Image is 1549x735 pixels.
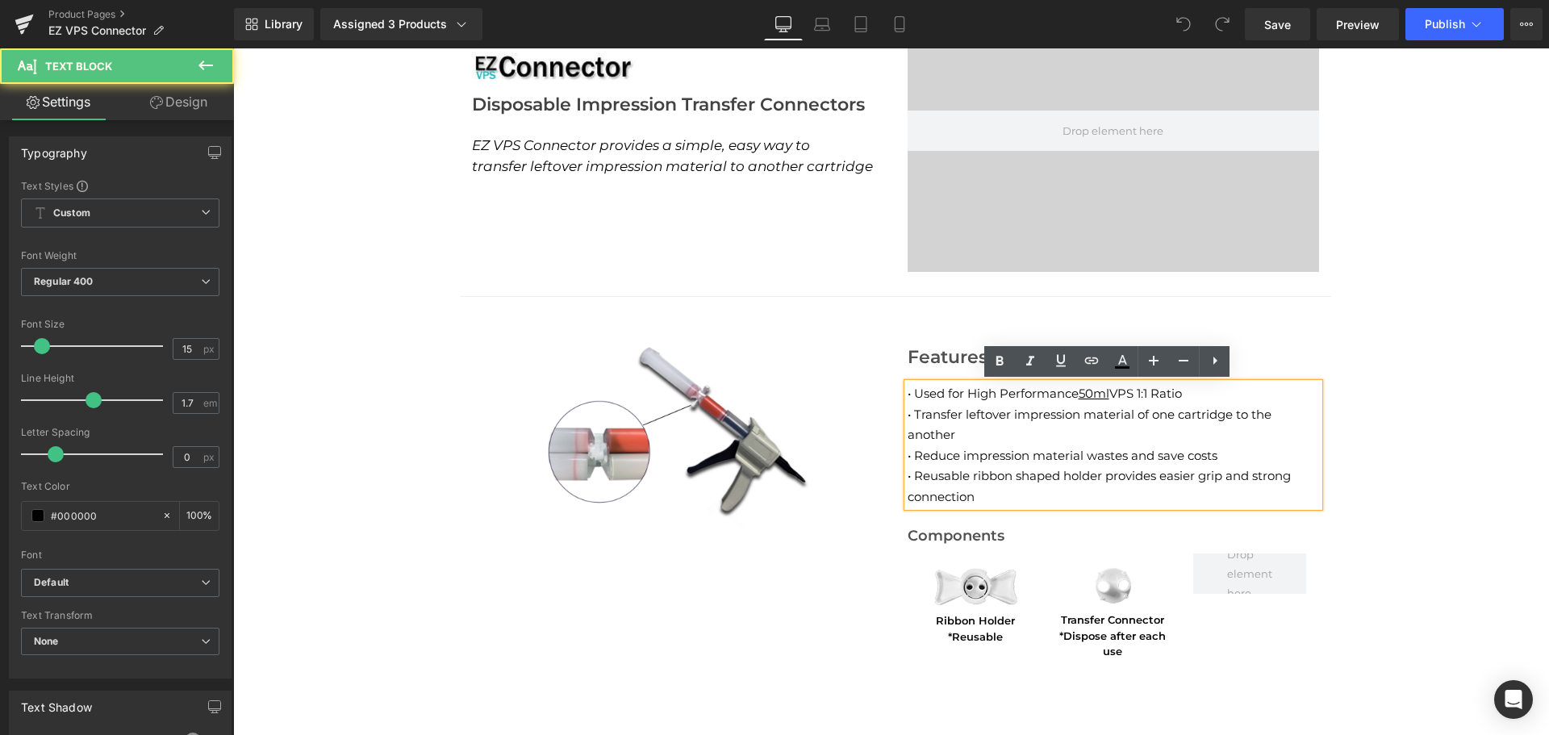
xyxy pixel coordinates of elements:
[674,478,771,496] font: Components
[687,565,800,581] p: Ribbon Holder
[239,45,632,67] span: Disposable Impression Transfer Connectors
[880,8,919,40] a: Mobile
[687,581,800,597] p: *Reusable
[674,298,754,319] font: Features
[333,16,470,32] div: Assigned 3 Products
[21,250,219,261] div: Font Weight
[203,398,217,408] span: em
[48,8,234,21] a: Product Pages
[674,399,984,415] span: • Reduce impression material wastes and save costs
[823,564,936,580] p: Transfer Connector
[34,275,94,287] b: Regular 400
[1405,8,1504,40] button: Publish
[854,505,905,561] img: Transfer Connector *Dipose after each use
[234,8,314,40] a: New Library
[764,8,803,40] a: Desktop
[21,137,87,160] div: Typography
[674,358,1038,395] span: • Transfer leftover impression material of one cartridge to the another
[21,373,219,384] div: Line Height
[1167,8,1200,40] button: Undo
[53,207,90,220] b: Custom
[239,110,640,126] i: transfer leftover impression material to another cartridge
[1425,18,1465,31] span: Publish
[203,344,217,354] span: px
[845,337,876,353] u: 50ml
[180,502,219,530] div: %
[239,89,577,105] i: EZ VPS Connector provides a simple, easy way to
[311,269,578,480] img: EZ-Connector in use with 2 cartridges attached to a mixing gun. There is a focused circle on the ...
[21,179,219,192] div: Text Styles
[51,507,154,524] input: Color
[841,8,880,40] a: Tablet
[21,610,219,621] div: Text Transform
[45,60,112,73] span: Text Block
[120,84,237,120] a: Design
[21,481,219,492] div: Text Color
[1206,8,1238,40] button: Redo
[689,505,796,565] img: Ribbon Holder of EZ-Connector
[1336,16,1380,33] span: Preview
[48,24,146,37] span: EZ VPS Connector
[1317,8,1399,40] a: Preview
[203,452,217,462] span: px
[674,420,1058,456] span: • Reusable ribbon shaped holder provides easier grip and strong connection
[265,17,303,31] span: Library
[1494,680,1533,719] div: Open Intercom Messenger
[21,691,92,714] div: Text Shadow
[803,8,841,40] a: Laptop
[34,576,69,590] i: Default
[34,635,59,647] b: None
[823,580,936,612] p: *Dispose after each use
[21,549,219,561] div: Font
[674,337,949,353] span: • Used for High Performance VPS 1:1 Ratio
[21,319,219,330] div: Font Size
[21,427,219,438] div: Letter Spacing
[1264,16,1291,33] span: Save
[1510,8,1543,40] button: More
